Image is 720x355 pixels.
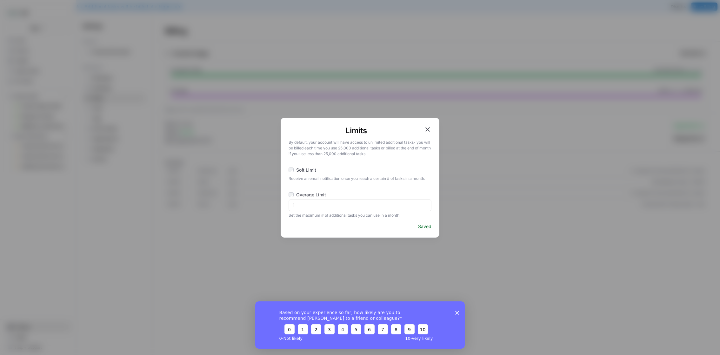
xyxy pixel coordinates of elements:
[289,168,294,173] input: Soft Limit
[289,126,424,136] h1: Limits
[289,192,294,197] input: Overage Limit
[293,202,427,208] input: 0
[296,192,326,198] span: Overage Limit
[289,174,431,181] span: Receive an email notification once you reach a certain # of tasks in a month.
[255,301,465,349] iframe: Survey from AirOps
[418,223,431,230] span: Saved
[289,211,431,218] span: Set the maximum # of additional tasks you can use in a month.
[296,167,316,173] span: Soft Limit
[289,138,431,157] p: By default, your account will have access to unlimited additional tasks - you will be billed each...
